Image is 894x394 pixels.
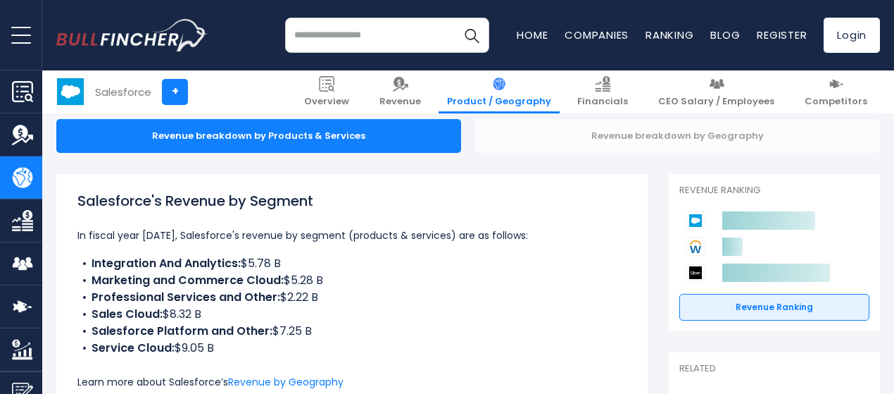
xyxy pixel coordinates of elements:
[475,119,880,153] div: Revenue breakdown by Geography
[805,96,867,108] span: Competitors
[92,340,175,356] b: Service Cloud:
[379,96,421,108] span: Revenue
[77,190,627,211] h1: Salesforce's Revenue by Segment
[517,27,548,42] a: Home
[658,96,774,108] span: CEO Salary / Employees
[77,255,627,272] li: $5.78 B
[454,18,489,53] button: Search
[679,185,869,197] p: Revenue Ranking
[439,70,560,113] a: Product / Geography
[77,227,627,244] p: In fiscal year [DATE], Salesforce's revenue by segment (products & services) are as follows:
[686,211,705,230] img: Salesforce competitors logo
[57,78,84,105] img: CRM logo
[646,27,693,42] a: Ranking
[56,19,208,51] img: bullfincher logo
[77,272,627,289] li: $5.28 B
[77,323,627,340] li: $7.25 B
[824,18,880,53] a: Login
[371,70,429,113] a: Revenue
[95,84,151,100] div: Salesforce
[686,264,705,282] img: Uber Technologies competitors logo
[569,70,636,113] a: Financials
[679,363,869,375] p: Related
[92,306,163,322] b: Sales Cloud:
[447,96,551,108] span: Product / Geography
[92,289,280,305] b: Professional Services and Other:
[56,19,208,51] a: Go to homepage
[162,79,188,105] a: +
[577,96,628,108] span: Financials
[77,306,627,323] li: $8.32 B
[77,374,627,390] p: Learn more about Salesforce’s
[757,27,807,42] a: Register
[304,96,349,108] span: Overview
[92,272,284,288] b: Marketing and Commerce Cloud:
[56,119,461,153] div: Revenue breakdown by Products & Services
[679,294,869,321] a: Revenue Ranking
[296,70,358,113] a: Overview
[796,70,876,113] a: Competitors
[77,340,627,357] li: $9.05 B
[92,255,241,271] b: Integration And Analytics:
[92,323,272,339] b: Salesforce Platform and Other:
[565,27,629,42] a: Companies
[650,70,783,113] a: CEO Salary / Employees
[228,375,344,389] a: Revenue by Geography
[686,238,705,256] img: Workday competitors logo
[77,289,627,306] li: $2.22 B
[710,27,740,42] a: Blog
